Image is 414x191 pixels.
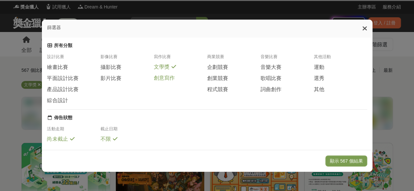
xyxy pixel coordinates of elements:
[47,86,79,93] span: 產品設計比賽
[314,64,324,71] span: 運動
[260,75,281,82] span: 歌唱比賽
[47,136,68,143] span: 尚未截止
[100,54,153,64] div: 影像比賽
[207,86,228,93] span: 程式競賽
[207,75,228,82] span: 創業競賽
[153,54,207,64] div: 寫作比賽
[260,86,281,93] span: 詞曲創作
[100,126,153,136] div: 截止日期
[100,136,111,143] span: 不限
[260,64,281,71] span: 音樂大賽
[47,97,68,104] span: 綜合設計
[207,54,260,64] div: 商業競賽
[47,54,100,64] div: 設計比賽
[47,75,79,82] span: 平面設計比賽
[153,64,169,71] span: 文學獎
[47,126,100,136] div: 活動走期
[325,155,367,167] button: 顯示 567 個結果
[314,75,324,82] span: 選秀
[100,64,121,71] span: 攝影比賽
[100,75,121,82] span: 影片比賽
[54,115,72,121] div: 佈告狀態
[47,64,68,71] span: 繪畫比賽
[153,75,174,82] span: 創意寫作
[260,54,314,64] div: 音樂比賽
[314,54,367,64] div: 其他活動
[314,86,324,93] span: 其他
[207,64,228,71] span: 企劃競賽
[54,43,72,49] div: 所有分類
